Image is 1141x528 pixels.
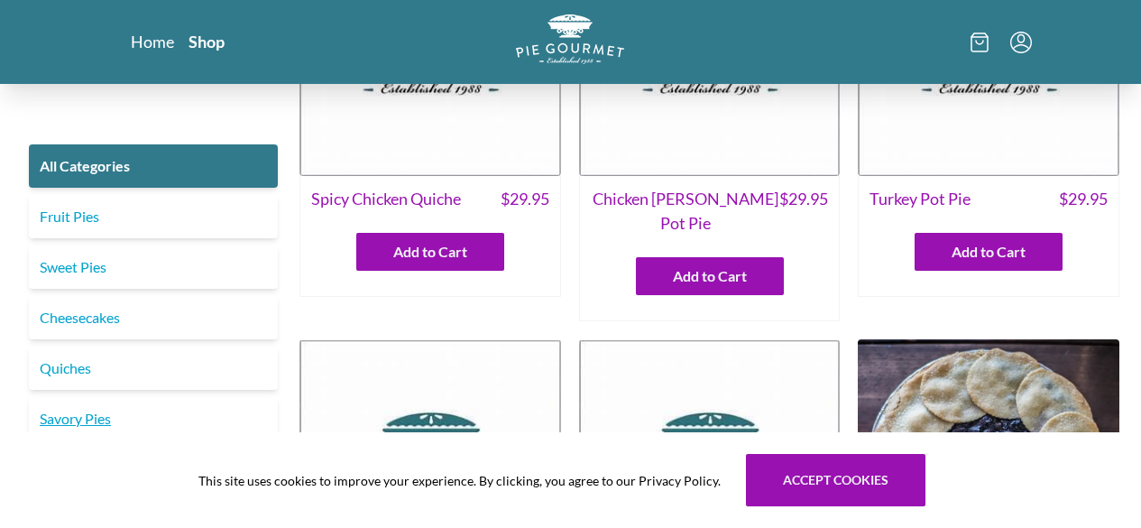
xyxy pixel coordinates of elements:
[952,241,1026,263] span: Add to Cart
[29,347,278,390] a: Quiches
[516,14,624,69] a: Logo
[356,233,504,271] button: Add to Cart
[591,187,780,236] span: Chicken [PERSON_NAME] Pot Pie
[915,233,1063,271] button: Add to Cart
[29,144,278,188] a: All Categories
[29,245,278,289] a: Sweet Pies
[746,454,925,506] button: Accept cookies
[673,265,747,287] span: Add to Cart
[1059,187,1108,211] span: $ 29.95
[393,241,467,263] span: Add to Cart
[636,257,784,295] button: Add to Cart
[1010,32,1032,53] button: Menu
[189,31,225,52] a: Shop
[131,31,174,52] a: Home
[29,397,278,440] a: Savory Pies
[198,471,721,490] span: This site uses cookies to improve your experience. By clicking, you agree to our Privacy Policy.
[29,296,278,339] a: Cheesecakes
[501,187,549,211] span: $ 29.95
[29,195,278,238] a: Fruit Pies
[779,187,828,236] span: $ 29.95
[311,187,461,211] span: Spicy Chicken Quiche
[516,14,624,64] img: logo
[870,187,971,211] span: Turkey Pot Pie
